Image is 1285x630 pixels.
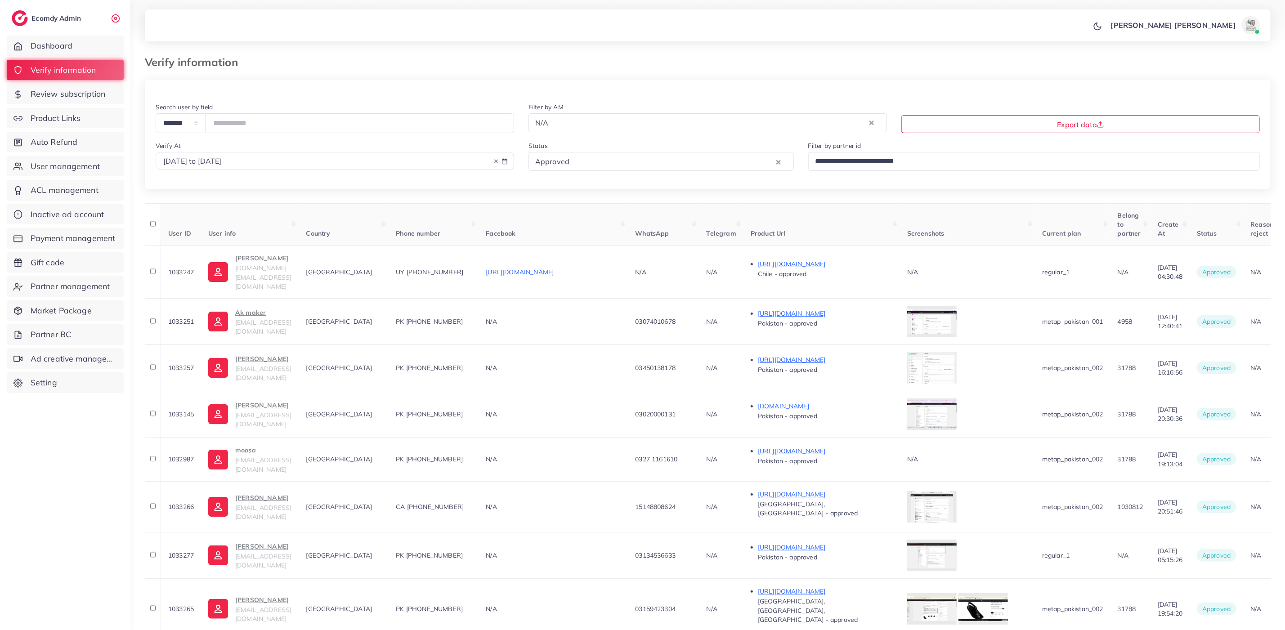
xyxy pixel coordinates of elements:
a: Payment management [7,228,124,249]
span: 1033265 [168,605,194,613]
span: 1033266 [168,503,194,511]
span: 1033277 [168,551,194,559]
span: 1033247 [168,268,194,276]
span: 1033251 [168,317,194,326]
input: Search for option [572,155,774,169]
a: User management [7,156,124,177]
span: ACL management [31,184,99,196]
a: logoEcomdy Admin [12,10,83,26]
div: Search for option [528,152,794,170]
a: Review subscription [7,84,124,104]
span: 1033257 [168,364,194,372]
span: User management [31,161,100,172]
span: Ad creative management [31,353,117,365]
span: Auto Refund [31,136,78,148]
a: Setting [7,372,124,393]
span: User ID [168,229,191,237]
a: Product Links [7,108,124,129]
a: Inactive ad account [7,204,124,225]
a: Partner BC [7,324,124,345]
input: Search for option [551,116,867,130]
span: Review subscription [31,88,106,100]
span: Payment management [31,232,116,244]
img: avatar [1242,16,1260,34]
span: 1033145 [168,410,194,418]
a: Verify information [7,60,124,80]
span: Verify information [31,64,96,76]
span: Setting [31,377,57,389]
h2: Ecomdy Admin [31,14,83,22]
a: Gift code [7,252,124,273]
span: Partner BC [31,329,72,340]
a: [PERSON_NAME] [PERSON_NAME]avatar [1106,16,1263,34]
a: Partner management [7,276,124,297]
img: logo [12,10,28,26]
a: Ad creative management [7,349,124,369]
a: ACL management [7,180,124,201]
div: Search for option [528,113,887,132]
a: Auto Refund [7,132,124,152]
span: Inactive ad account [31,209,104,220]
span: Dashboard [31,40,72,52]
span: 1032987 [168,455,194,463]
span: Product Links [31,112,81,124]
a: Dashboard [7,36,124,56]
p: [PERSON_NAME] [PERSON_NAME] [1111,20,1236,31]
input: Search for option [812,155,1248,169]
div: Search for option [808,152,1260,170]
span: Partner management [31,281,110,292]
span: Gift code [31,257,64,268]
span: Market Package [31,305,92,317]
a: Market Package [7,300,124,321]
